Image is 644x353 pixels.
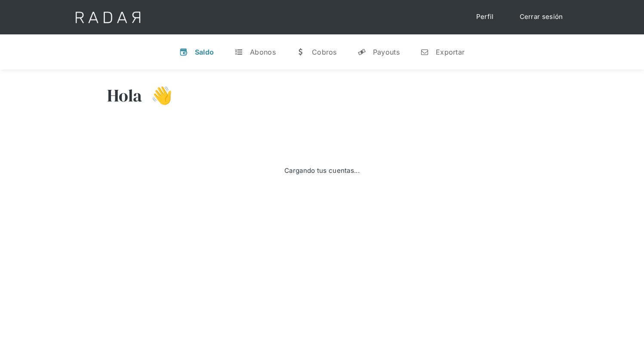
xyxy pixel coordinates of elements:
[284,166,360,176] div: Cargando tus cuentas...
[420,48,429,56] div: n
[234,48,243,56] div: t
[511,9,572,25] a: Cerrar sesión
[312,48,337,56] div: Cobros
[179,48,188,56] div: v
[436,48,465,56] div: Exportar
[142,85,173,106] h3: 👋
[296,48,305,56] div: w
[107,85,142,106] h3: Hola
[373,48,400,56] div: Payouts
[468,9,502,25] a: Perfil
[357,48,366,56] div: y
[195,48,214,56] div: Saldo
[250,48,276,56] div: Abonos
